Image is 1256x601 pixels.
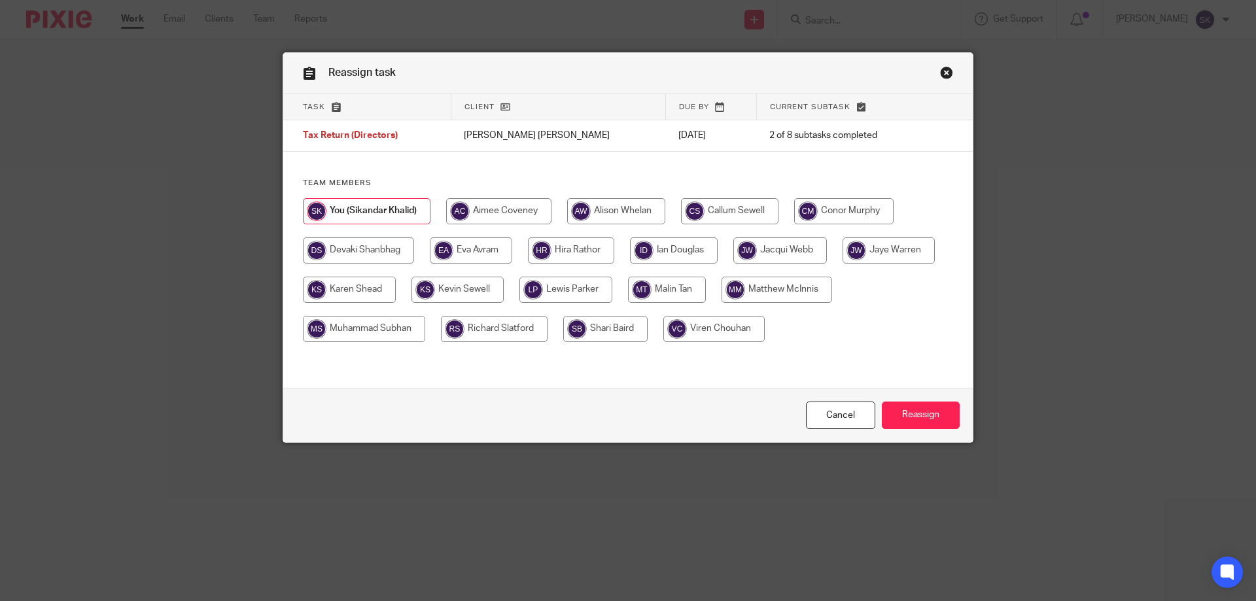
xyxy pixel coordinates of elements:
[679,103,709,111] span: Due by
[806,402,875,430] a: Close this dialog window
[940,66,953,84] a: Close this dialog window
[756,120,924,152] td: 2 of 8 subtasks completed
[770,103,850,111] span: Current subtask
[464,129,652,142] p: [PERSON_NAME] [PERSON_NAME]
[678,129,743,142] p: [DATE]
[464,103,495,111] span: Client
[882,402,960,430] input: Reassign
[303,103,325,111] span: Task
[303,178,953,188] h4: Team members
[303,131,398,141] span: Tax Return (Directors)
[328,67,396,78] span: Reassign task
